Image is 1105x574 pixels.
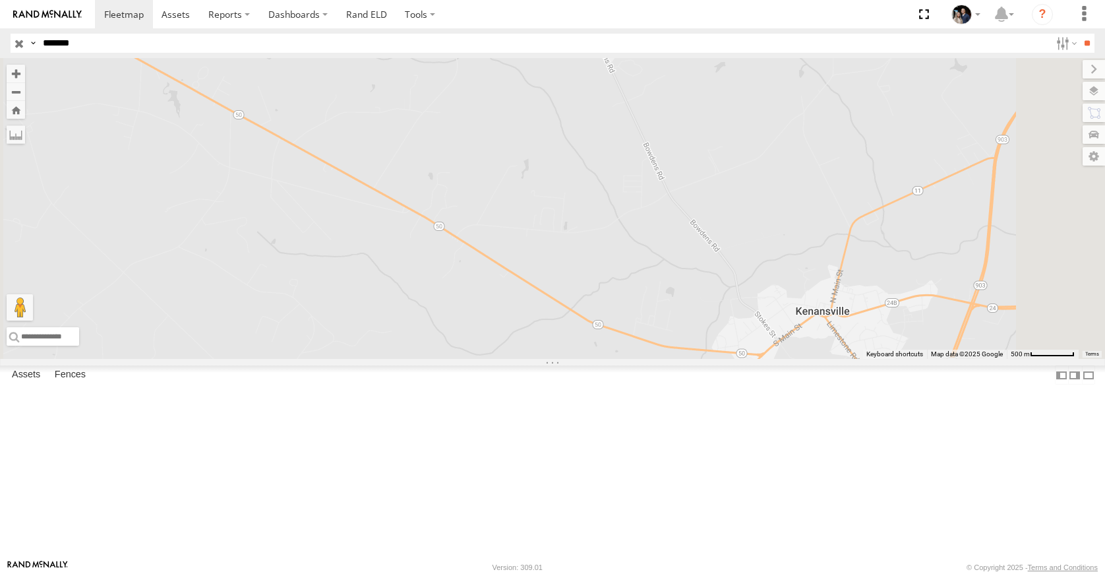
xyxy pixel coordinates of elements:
[1082,366,1095,385] label: Hide Summary Table
[7,294,33,321] button: Drag Pegman onto the map to open Street View
[866,350,923,359] button: Keyboard shortcuts
[7,561,68,574] a: Visit our Website
[1068,366,1081,385] label: Dock Summary Table to the Right
[1083,147,1105,166] label: Map Settings
[967,563,1098,571] div: © Copyright 2025 -
[1085,352,1099,357] a: Terms (opens in new tab)
[1055,366,1068,385] label: Dock Summary Table to the Left
[13,10,82,19] img: rand-logo.svg
[493,563,543,571] div: Version: 309.01
[7,82,25,101] button: Zoom out
[5,366,47,385] label: Assets
[1032,4,1053,25] i: ?
[1051,34,1079,53] label: Search Filter Options
[7,125,25,144] label: Measure
[7,65,25,82] button: Zoom in
[48,366,92,385] label: Fences
[931,350,1003,358] span: Map data ©2025 Google
[1011,350,1030,358] span: 500 m
[947,5,985,24] div: Lauren Jackson
[28,34,38,53] label: Search Query
[1007,350,1079,359] button: Map Scale: 500 m per 64 pixels
[7,101,25,119] button: Zoom Home
[1028,563,1098,571] a: Terms and Conditions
